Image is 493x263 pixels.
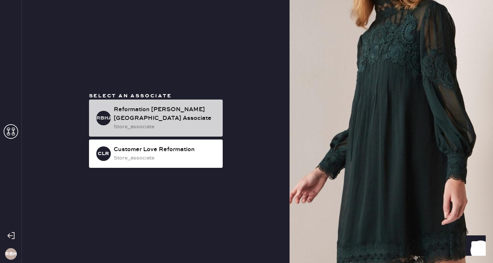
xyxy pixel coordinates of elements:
div: Customer Love Reformation [114,145,217,154]
div: Reformation [PERSON_NAME][GEOGRAPHIC_DATA] Associate [114,105,217,123]
h3: RBHA [96,116,111,121]
div: store_associate [114,154,217,162]
h3: RBH [5,251,17,256]
span: Select an associate [89,93,172,99]
iframe: Front Chat [458,230,490,262]
div: store_associate [114,123,217,131]
h3: CLR [98,151,109,156]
